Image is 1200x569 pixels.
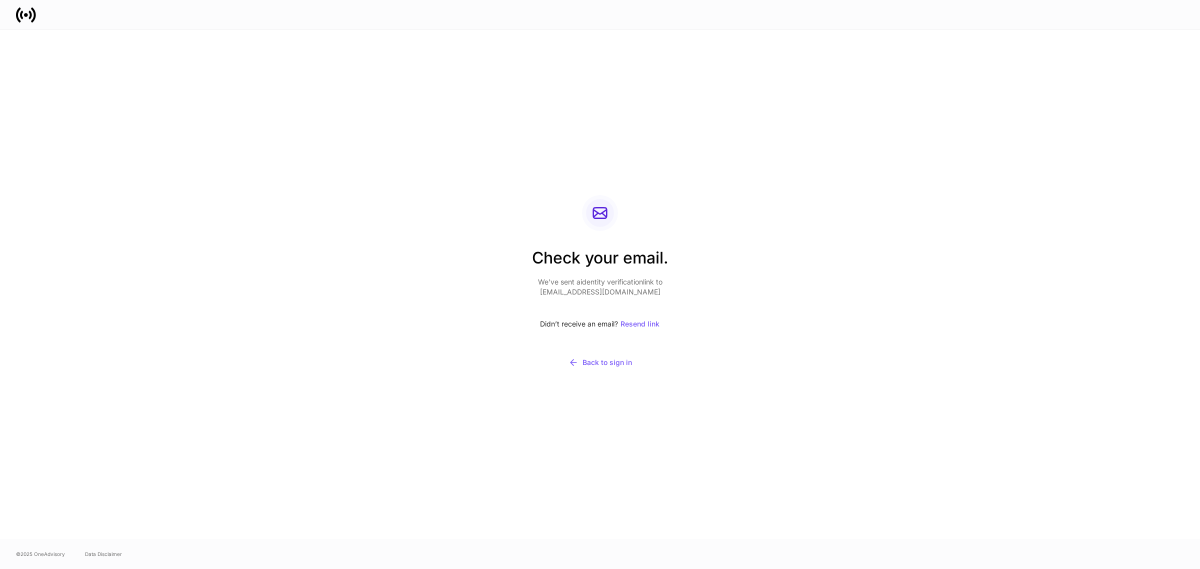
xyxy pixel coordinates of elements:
[16,550,65,558] span: © 2025 OneAdvisory
[532,277,668,297] p: We’ve sent a identity verification link to [EMAIL_ADDRESS][DOMAIN_NAME]
[532,247,668,277] h2: Check your email.
[85,550,122,558] a: Data Disclaimer
[532,313,668,335] div: Didn’t receive an email?
[620,313,660,335] button: Resend link
[620,320,659,327] div: Resend link
[568,357,632,367] div: Back to sign in
[532,351,668,374] button: Back to sign in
